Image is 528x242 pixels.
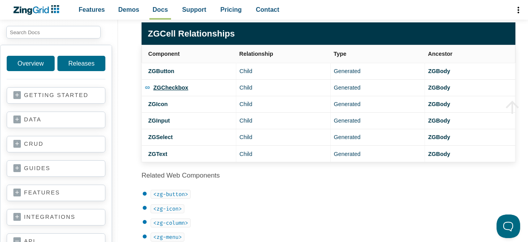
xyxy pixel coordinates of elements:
[13,165,99,172] a: guides
[428,68,450,74] a: ZGBody
[331,129,425,146] td: Generated
[13,213,99,221] a: integrations
[151,191,191,197] a: <zg-button>
[236,79,331,96] td: Child
[428,117,450,124] a: ZGBody
[428,134,450,140] a: ZGBody
[151,204,184,213] code: <zg-icon>
[236,96,331,113] td: Child
[428,84,450,91] a: ZGBody
[236,129,331,146] td: Child
[331,146,425,162] td: Generated
[142,45,236,63] th: Component
[148,134,173,140] a: ZGSelect
[236,45,331,63] th: Relationship
[13,140,99,148] a: crud
[142,22,515,45] caption: ZGCell Relationships
[428,151,450,157] a: ZGBody
[182,4,206,15] span: Support
[143,49,228,92] a: ZGCheckbox
[57,56,105,71] a: Releases
[13,5,63,15] a: ZingChart Logo. Click to return to the homepage
[153,84,188,91] strong: ZGCheckbox
[331,45,425,63] th: Type
[13,116,99,124] a: data
[151,190,191,199] code: <zg-button>
[7,56,55,71] a: Overview
[236,146,331,162] td: Child
[425,45,515,63] th: Ancestor
[151,219,191,226] a: <zg-column>
[153,4,168,15] span: Docs
[236,63,331,79] td: Child
[497,214,520,238] iframe: Toggle Customer Support
[142,171,515,180] h4: Related Web Components
[151,205,184,212] a: <zg-icon>
[6,26,101,38] input: search input
[151,233,184,240] a: <zg-menu>
[148,117,170,124] a: ZGInput
[151,233,184,242] code: <zg-menu>
[428,101,450,107] a: ZGBody
[331,113,425,129] td: Generated
[148,101,168,107] a: ZGIcon
[256,4,280,15] span: Contact
[221,4,242,15] span: Pricing
[331,96,425,113] td: Generated
[13,189,99,197] a: features
[148,151,167,157] a: ZGText
[331,79,425,96] td: Generated
[13,92,99,99] a: getting started
[236,113,331,129] td: Child
[118,4,139,15] span: Demos
[151,218,191,227] code: <zg-column>
[331,63,425,79] td: Generated
[79,4,105,15] span: Features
